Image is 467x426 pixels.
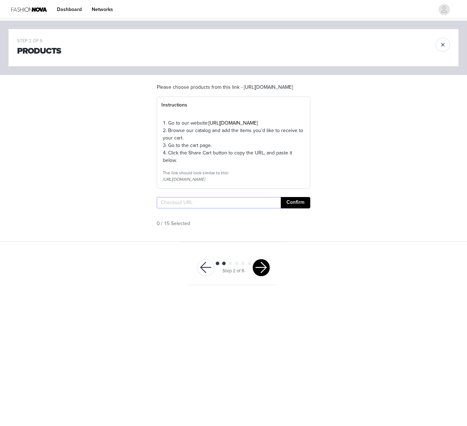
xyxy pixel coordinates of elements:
div: The link should look similar to this: [163,170,304,176]
div: Instructions [157,97,310,113]
h1: Products [17,45,61,58]
div: avatar [441,4,447,15]
a: [URL][DOMAIN_NAME] [209,120,258,126]
p: 2. Browse our catalog and add the items you’d like to receive to your cart. [163,127,304,142]
p: 1. Go to our website: [163,119,304,127]
button: Confirm [281,197,310,208]
a: Dashboard [53,1,86,17]
input: Checkout URL [157,197,281,208]
span: 0 / 15 Selected [157,220,190,227]
img: Fashion Nova Logo [11,1,47,17]
p: 4. Click the Share Cart button to copy the URL, and paste it below. [163,149,304,164]
p: 3. Go to the cart page. [163,142,304,149]
a: Networks [87,1,117,17]
div: Step 2 of 6 [222,268,245,275]
p: Please choose products from this link - [URL][DOMAIN_NAME] [157,83,310,91]
div: [URL][DOMAIN_NAME] [163,176,304,182]
div: STEP 2 OF 6 [17,38,61,45]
